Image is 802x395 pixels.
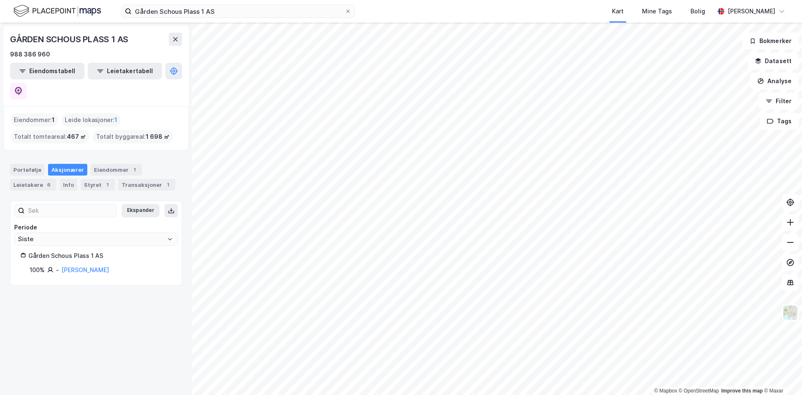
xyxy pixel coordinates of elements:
[612,6,624,16] div: Kart
[45,181,53,189] div: 6
[146,132,170,142] span: 1 698 ㎡
[91,164,142,176] div: Eiendommer
[167,236,173,242] button: Open
[67,132,86,142] span: 467 ㎡
[760,355,802,395] div: Kontrollprogram for chat
[750,73,799,89] button: Analyse
[10,49,50,59] div: 988 386 960
[679,388,719,394] a: OpenStreetMap
[93,130,173,143] div: Totalt byggareal :
[10,33,130,46] div: GÅRDEN SCHOUS PLASS 1 AS
[25,204,116,217] input: Søk
[130,166,139,174] div: 1
[642,6,672,16] div: Mine Tags
[60,179,77,191] div: Info
[118,179,175,191] div: Transaksjoner
[14,222,178,232] div: Periode
[61,113,121,127] div: Leide lokasjoner :
[760,113,799,130] button: Tags
[742,33,799,49] button: Bokmerker
[721,388,763,394] a: Improve this map
[10,179,56,191] div: Leietakere
[10,164,45,176] div: Portefølje
[114,115,117,125] span: 1
[759,93,799,110] button: Filter
[52,115,55,125] span: 1
[748,53,799,69] button: Datasett
[81,179,115,191] div: Styret
[30,265,45,275] div: 100%
[28,251,172,261] div: Gården Schous Plass 1 AS
[10,130,89,143] div: Totalt tomteareal :
[13,4,101,18] img: logo.f888ab2527a4732fd821a326f86c7f29.svg
[10,113,58,127] div: Eiendommer :
[122,204,160,217] button: Ekspander
[132,5,345,18] input: Søk på adresse, matrikkel, gårdeiere, leietakere eller personer
[690,6,705,16] div: Bolig
[56,265,59,275] div: -
[48,164,87,176] div: Aksjonærer
[782,305,798,321] img: Z
[61,266,109,273] a: [PERSON_NAME]
[103,181,112,189] div: 1
[88,63,162,79] button: Leietakertabell
[10,63,84,79] button: Eiendomstabell
[760,355,802,395] iframe: Chat Widget
[654,388,677,394] a: Mapbox
[15,233,178,245] input: ClearOpen
[164,181,172,189] div: 1
[728,6,775,16] div: [PERSON_NAME]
